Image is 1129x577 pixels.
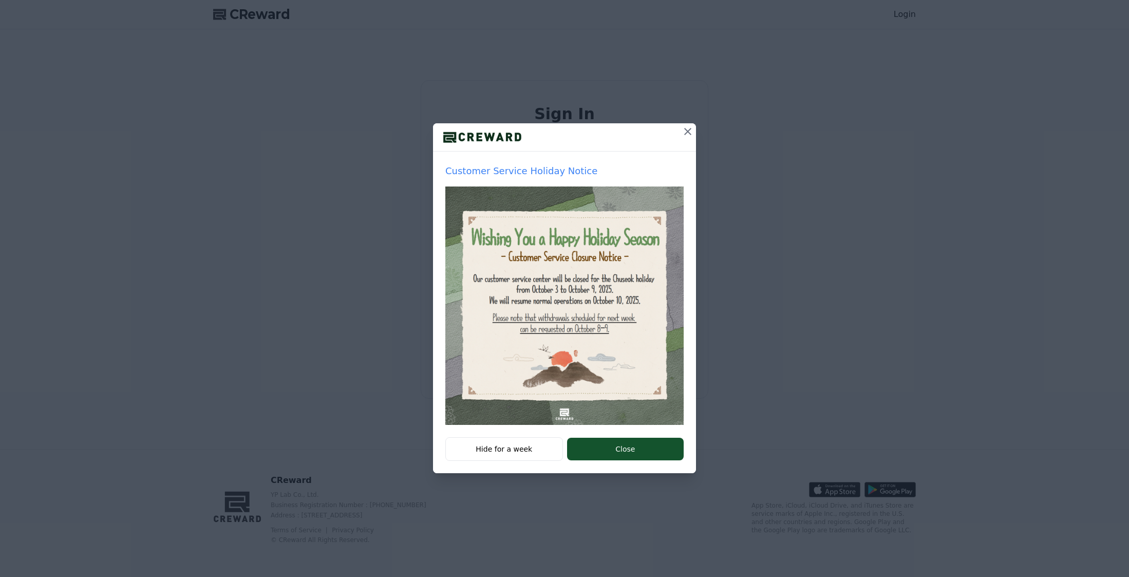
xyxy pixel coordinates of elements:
button: Close [567,438,684,460]
a: Customer Service Holiday Notice [445,164,684,425]
img: logo [433,129,532,145]
p: Customer Service Holiday Notice [445,164,684,178]
button: Hide for a week [445,437,563,461]
img: popup thumbnail [445,187,684,425]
